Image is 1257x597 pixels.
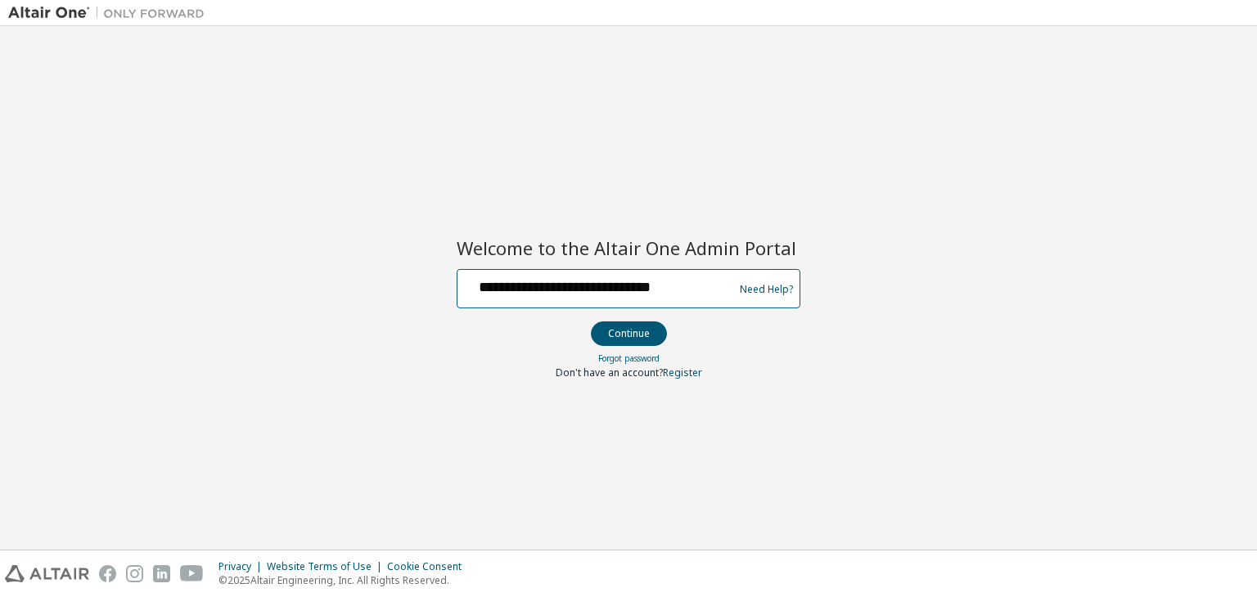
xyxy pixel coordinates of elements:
[457,236,800,259] h2: Welcome to the Altair One Admin Portal
[740,289,793,290] a: Need Help?
[99,565,116,582] img: facebook.svg
[219,560,267,573] div: Privacy
[126,565,143,582] img: instagram.svg
[219,573,471,587] p: © 2025 Altair Engineering, Inc. All Rights Reserved.
[556,366,663,379] span: Don't have an account?
[180,565,204,582] img: youtube.svg
[267,560,387,573] div: Website Terms of Use
[153,565,170,582] img: linkedin.svg
[591,321,667,346] button: Continue
[387,560,471,573] div: Cookie Consent
[8,5,213,21] img: Altair One
[598,352,660,364] a: Forgot password
[5,565,89,582] img: altair_logo.svg
[663,366,702,379] a: Register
